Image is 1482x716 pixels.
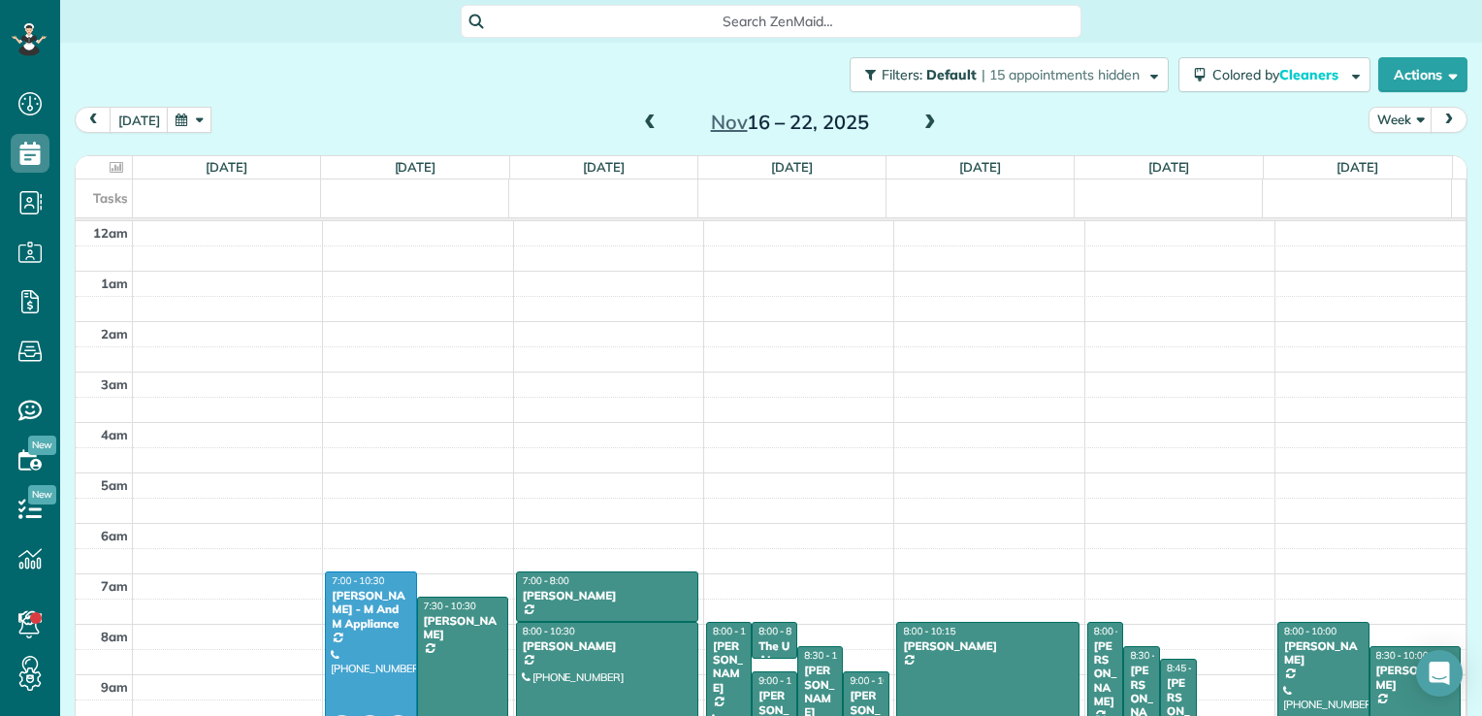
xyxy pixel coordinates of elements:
div: Open Intercom Messenger [1416,650,1463,697]
span: 4am [101,427,128,442]
span: 8:00 - 10:00 [713,625,765,637]
button: [DATE] [110,107,169,133]
span: 6am [101,528,128,543]
span: 7:00 - 10:30 [332,574,384,587]
span: 9:00 - 10:30 [758,674,811,687]
span: 2am [101,326,128,342]
span: New [28,436,56,455]
button: Filters: Default | 15 appointments hidden [850,57,1169,92]
button: Actions [1378,57,1467,92]
h2: 16 – 22, 2025 [668,112,911,133]
button: Week [1369,107,1433,133]
a: [DATE] [206,159,247,175]
div: [PERSON_NAME] [522,639,693,653]
a: [DATE] [583,159,625,175]
span: 7:00 - 8:00 [523,574,569,587]
span: 9am [101,679,128,695]
span: 8:00 - 10:00 [1284,625,1337,637]
span: 8:30 - 10:00 [1130,649,1182,662]
span: Colored by [1212,66,1345,83]
span: Tasks [93,190,128,206]
div: [PERSON_NAME] [522,589,693,602]
span: 9:00 - 10:30 [850,674,902,687]
a: [DATE] [1337,159,1378,175]
a: Filters: Default | 15 appointments hidden [840,57,1169,92]
span: 8am [101,629,128,644]
div: [PERSON_NAME] [1283,639,1364,667]
div: [PERSON_NAME] [1375,664,1456,692]
div: [PERSON_NAME] [423,614,502,642]
span: 12am [93,225,128,241]
span: Nov [711,110,748,134]
span: 3am [101,376,128,392]
span: 8:00 - 10:15 [1094,625,1146,637]
span: 1am [101,276,128,291]
span: 8:00 - 8:45 [758,625,805,637]
span: 8:30 - 10:00 [1376,649,1429,662]
div: [PERSON_NAME] - M And M Appliance [331,589,410,631]
button: prev [75,107,112,133]
div: The U At Ledroit [757,639,791,696]
span: 7am [101,578,128,594]
div: [PERSON_NAME] [712,639,746,696]
span: 8:00 - 10:15 [903,625,955,637]
span: 8:45 - 10:45 [1167,662,1219,674]
span: Cleaners [1279,66,1341,83]
div: [PERSON_NAME] [902,639,1073,653]
a: [DATE] [1148,159,1190,175]
span: | 15 appointments hidden [982,66,1140,83]
span: 8:30 - 10:30 [804,649,856,662]
span: 5am [101,477,128,493]
a: [DATE] [959,159,1001,175]
button: Colored byCleaners [1178,57,1370,92]
span: Default [926,66,978,83]
span: Filters: [882,66,922,83]
a: [DATE] [395,159,436,175]
a: [DATE] [771,159,813,175]
span: 7:30 - 10:30 [424,600,476,612]
span: New [28,485,56,504]
div: [PERSON_NAME] [1093,639,1118,709]
span: 8:00 - 10:30 [523,625,575,637]
button: next [1431,107,1467,133]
